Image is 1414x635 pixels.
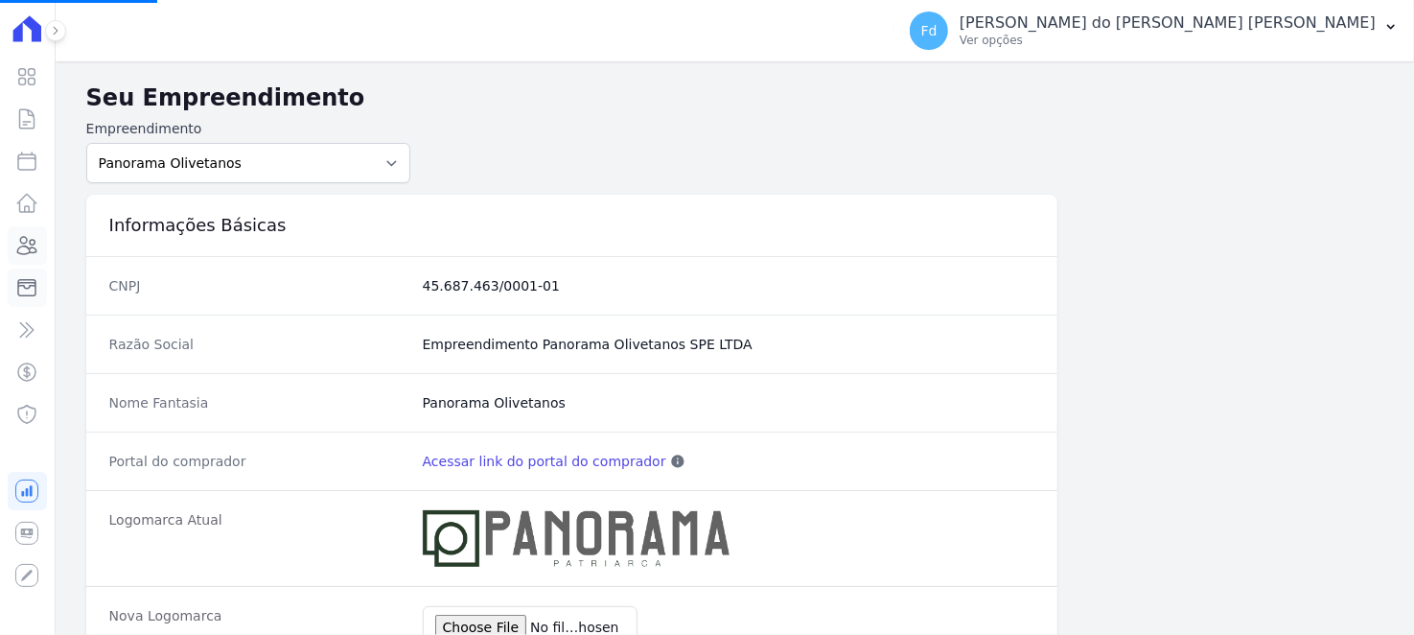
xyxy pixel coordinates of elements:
dt: Portal do comprador [109,452,407,471]
h2: Seu Empreendimento [86,81,1383,115]
dt: CNPJ [109,276,407,295]
img: LOGO%20PANORAMA%20PATRIARCA_baixaresolucao.jpg [423,510,730,567]
label: Empreendimento [86,119,410,139]
dd: Empreendimento Panorama Olivetanos SPE LTDA [423,335,1034,354]
p: Ver opções [960,33,1376,48]
dt: Razão Social [109,335,407,354]
button: Fd [PERSON_NAME] do [PERSON_NAME] [PERSON_NAME] Ver opções [894,4,1414,58]
h3: Informações Básicas [109,214,1034,237]
dd: Panorama Olivetanos [423,393,1034,412]
dd: 45.687.463/0001-01 [423,276,1034,295]
dt: Nome Fantasia [109,393,407,412]
p: [PERSON_NAME] do [PERSON_NAME] [PERSON_NAME] [960,13,1376,33]
span: Fd [921,24,938,37]
dt: Logomarca Atual [109,510,407,567]
a: Acessar link do portal do comprador [423,452,666,471]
